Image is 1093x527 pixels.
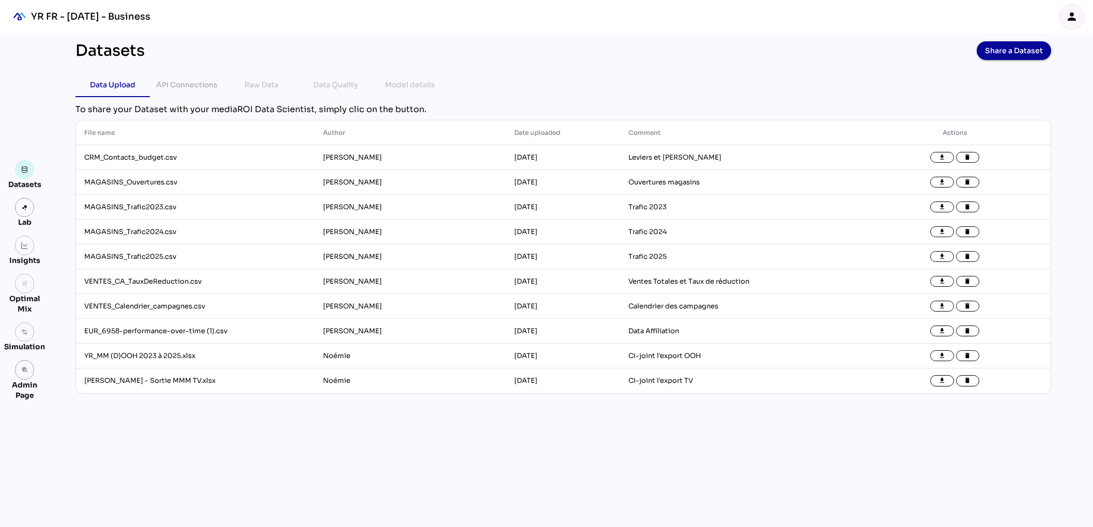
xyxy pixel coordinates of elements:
td: Data Affiliation [620,319,859,344]
td: [PERSON_NAME] [315,145,506,170]
td: [PERSON_NAME] [315,244,506,269]
i: file_download [938,204,946,211]
i: delete [964,228,972,236]
div: Simulation [4,342,45,352]
div: Lab [13,217,36,227]
div: Optimal Mix [4,293,45,314]
div: Model details [385,79,435,91]
td: [DATE] [506,344,621,368]
td: Ouvertures magasins [620,170,859,195]
td: EUR_6958-performance-over-time (1).csv [76,319,315,344]
td: VENTES_Calendrier_campagnes.csv [76,294,315,319]
td: Trafic 2025 [620,244,859,269]
td: MAGASINS_Trafic2023.csv [76,195,315,220]
div: Data Quality [313,79,358,91]
div: mediaROI [8,5,31,28]
td: MAGASINS_Trafic2025.csv [76,244,315,269]
td: [DATE] [506,319,621,344]
i: delete [964,154,972,161]
td: [DATE] [506,170,621,195]
td: VENTES_CA_TauxDeReduction.csv [76,269,315,294]
i: delete [964,328,972,335]
div: Raw Data [244,79,279,91]
div: YR FR - [DATE] - Business [31,10,150,23]
td: Calendrier des campagnes [620,294,859,319]
i: delete [964,204,972,211]
td: [DATE] [506,244,621,269]
img: lab.svg [21,204,28,211]
i: admin_panel_settings [21,366,28,374]
i: grain [21,280,28,287]
span: Share a Dataset [985,43,1043,58]
td: [DATE] [506,368,621,393]
i: file_download [938,253,946,260]
th: Actions [859,120,1051,145]
td: [PERSON_NAME] [315,269,506,294]
td: MAGASINS_Ouvertures.csv [76,170,315,195]
td: YR_MM (D)OOH 2023 à 2025.xlsx [76,344,315,368]
i: delete [964,253,972,260]
div: API Connections [156,79,218,91]
td: Trafic 2024 [620,220,859,244]
img: settings.svg [21,329,28,336]
div: Datasets [75,41,145,60]
i: file_download [938,377,946,384]
i: person [1066,10,1078,23]
td: Ci-joint l'export TV [620,368,859,393]
td: Leviers et [PERSON_NAME] [620,145,859,170]
i: file_download [938,278,946,285]
td: CRM_Contacts_budget.csv [76,145,315,170]
td: [PERSON_NAME] [315,294,506,319]
td: [PERSON_NAME] [315,170,506,195]
td: [DATE] [506,220,621,244]
td: [DATE] [506,195,621,220]
div: Insights [9,255,40,266]
td: Noémie [315,368,506,393]
td: Ventes Totales et Taux de réduction [620,269,859,294]
td: Ci-joint l'export OOH [620,344,859,368]
i: delete [964,278,972,285]
td: [DATE] [506,145,621,170]
i: delete [964,179,972,186]
td: Noémie [315,344,506,368]
td: Trafic 2023 [620,195,859,220]
th: Comment [620,120,859,145]
td: [DATE] [506,269,621,294]
i: file_download [938,228,946,236]
td: [PERSON_NAME] [315,319,506,344]
i: delete [964,352,972,360]
div: Admin Page [4,380,45,400]
i: file_download [938,352,946,360]
div: Datasets [8,179,41,190]
img: data.svg [21,166,28,173]
div: Data Upload [90,79,135,91]
th: File name [76,120,315,145]
th: Author [315,120,506,145]
i: delete [964,303,972,310]
td: MAGASINS_Trafic2024.csv [76,220,315,244]
div: To share your Dataset with your mediaROI Data Scientist, simply clic on the button. [75,103,1051,116]
i: file_download [938,154,946,161]
i: file_download [938,303,946,310]
td: [PERSON_NAME] [315,195,506,220]
i: file_download [938,328,946,335]
i: file_download [938,179,946,186]
td: [PERSON_NAME] - Sortie MMM TV.xlsx [76,368,315,393]
i: delete [964,377,972,384]
td: [PERSON_NAME] [315,220,506,244]
img: graph.svg [21,242,28,249]
button: Share a Dataset [977,41,1051,60]
td: [DATE] [506,294,621,319]
th: Date uploaded [506,120,621,145]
